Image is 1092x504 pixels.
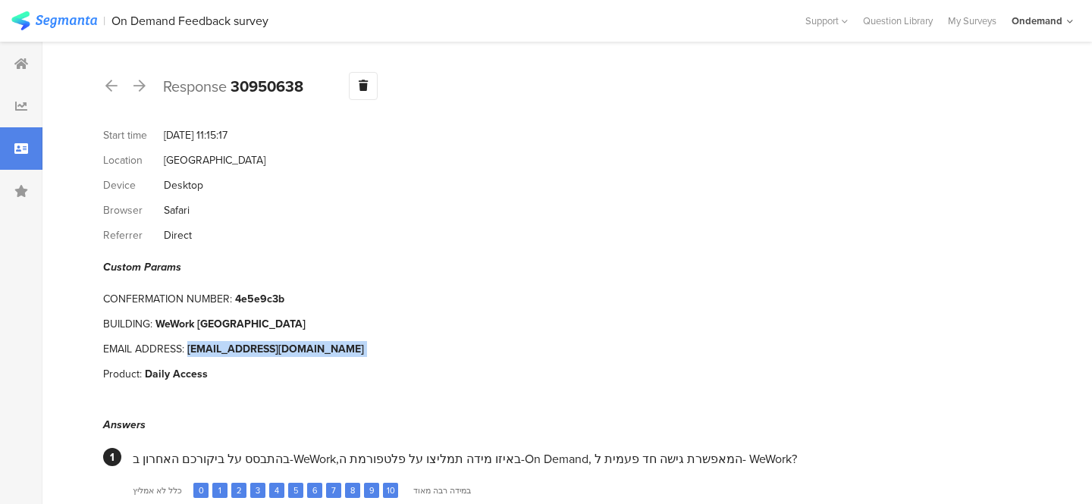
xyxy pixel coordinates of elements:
div: Support [805,9,848,33]
div: במידה רבה מאוד [413,484,471,496]
span: Response [163,75,227,98]
img: segmanta logo [11,11,97,30]
div: [DATE] 11:15:17 [164,127,227,143]
div: EMAIL ADDRESS: [103,341,187,357]
div: 3 [250,483,265,498]
div: BUILDING: [103,316,155,332]
div: 7 [326,483,341,498]
div: Direct [164,227,192,243]
div: Daily Access [145,366,208,382]
div: 10 [383,483,398,498]
div: 1 [103,448,121,466]
div: 4e5e9c3b [235,291,284,307]
div: WeWork [GEOGRAPHIC_DATA] [155,316,306,332]
a: Question Library [855,14,940,28]
div: בהתבסס על ביקורכם האחרון ב-WeWork,באיזו מידה תמליצו על פלטפורמת ה-On Demand, המאפשרת גישה חד פעמי... [133,450,1020,468]
div: 5 [288,483,303,498]
div: 4 [269,483,284,498]
div: 9 [364,483,379,498]
div: Referrer [103,227,164,243]
b: 30950638 [231,75,303,98]
div: Browser [103,202,164,218]
div: Safari [164,202,190,218]
div: Start time [103,127,164,143]
div: | [103,12,105,30]
div: 1 [212,483,227,498]
div: Location [103,152,164,168]
div: 8 [345,483,360,498]
div: [EMAIL_ADDRESS][DOMAIN_NAME] [187,341,364,357]
div: 0 [193,483,209,498]
div: 6 [307,483,322,498]
div: 2 [231,483,246,498]
div: Custom Params [103,259,1020,275]
div: On Demand Feedback survey [111,14,268,28]
a: My Surveys [940,14,1004,28]
div: CONFERMATION NUMBER: [103,291,235,307]
div: [GEOGRAPHIC_DATA] [164,152,265,168]
div: כלל לא אמליץ [133,484,182,496]
div: Answers [103,417,1020,433]
div: Device [103,177,164,193]
div: Ondemand [1012,14,1062,28]
div: Product: [103,366,145,382]
div: Desktop [164,177,203,193]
